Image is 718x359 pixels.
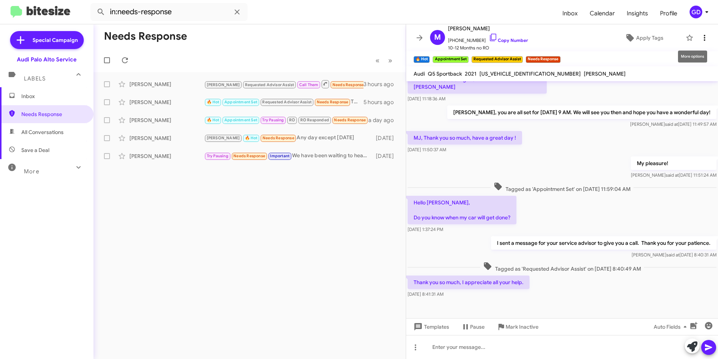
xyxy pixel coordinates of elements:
span: [PERSON_NAME] [DATE] 11:51:24 AM [631,172,717,178]
div: GD [690,6,702,18]
span: Needs Response [21,110,85,118]
div: Hello MJ- wanted to check back on this. Thanks [204,79,363,89]
input: Search [90,3,248,21]
span: Tagged as 'Requested Advisor Assist' on [DATE] 8:40:49 AM [480,262,644,273]
div: 5 hours ago [363,98,400,106]
a: Calendar [584,3,621,24]
div: 3 hours ago [363,80,400,88]
span: Call Them [299,82,319,87]
span: 2021 [465,70,476,77]
span: [DATE] 11:50:37 AM [408,147,446,152]
span: [PERSON_NAME] [DATE] 8:40:31 AM [632,252,717,258]
h1: Needs Response [104,30,187,42]
span: Requested Advisor Assist [245,82,294,87]
div: [PERSON_NAME] [129,152,204,160]
span: Needs Response [334,118,366,122]
a: Inbox [556,3,584,24]
button: Auto Fields [648,320,696,334]
button: Pause [455,320,491,334]
span: [PERSON_NAME] [207,136,240,140]
span: Labels [24,75,46,82]
p: Hello [PERSON_NAME], Do you know when my car will get done? [408,196,516,224]
span: Try Pausing [207,153,228,158]
p: MJ, Thank you so much, have a great day ! [408,131,522,144]
a: Special Campaign [10,31,84,49]
span: Appointment Set [224,100,257,104]
span: All Conversations [21,128,64,136]
span: 🔥 Hot [207,118,220,122]
span: Special Campaign [33,36,78,44]
div: a day ago [368,116,400,124]
div: More options [678,51,707,63]
a: Insights [621,3,654,24]
span: said at [666,172,679,178]
span: [PERSON_NAME] [DATE] 11:49:57 AM [630,121,717,127]
span: said at [666,252,679,258]
span: Auto Fields [654,320,690,334]
div: [PERSON_NAME] [129,116,204,124]
button: Templates [406,320,455,334]
span: 🔥 Hot [245,136,258,140]
button: Apply Tags [605,31,682,45]
span: Pause [470,320,485,334]
small: Requested Advisor Assist [472,56,523,63]
span: 🔥 Hot [207,100,220,104]
span: Templates [412,320,449,334]
button: Next [384,53,397,68]
button: Mark Inactive [491,320,544,334]
span: RO [289,118,295,122]
div: Audi Palo Alto Service [17,56,77,63]
small: 🔥 Hot [414,56,430,63]
span: Needs Response [332,82,364,87]
span: Try Pausing [262,118,284,122]
span: Mark Inactive [506,320,538,334]
span: Needs Response [233,153,265,158]
span: Inbox [21,92,85,100]
div: [PERSON_NAME] [129,134,204,142]
span: Needs Response [317,100,349,104]
span: Q5 Sportback [428,70,462,77]
div: Thank you so much, I appreciate all your help. [204,98,363,106]
p: [PERSON_NAME], you are all set for [DATE] 9 AM. We will see you then and hope you have a wonderfu... [447,106,717,119]
a: Profile [654,3,683,24]
div: [PERSON_NAME] [129,98,204,106]
span: » [388,56,392,65]
span: Audi [414,70,425,77]
span: [DATE] 8:41:31 AM [408,291,444,297]
span: [PERSON_NAME] [207,82,240,87]
p: I sent a message for your service advisor to give you a call. Thank you for your patience. [491,236,717,250]
span: [DATE] 11:18:36 AM [408,96,445,101]
span: [PERSON_NAME] [448,24,528,33]
span: Appointment Set [224,118,257,122]
div: Any day except [DATE] [204,134,372,142]
p: Thank you so much, I appreciate all your help. [408,276,530,289]
span: [DATE] 1:37:24 PM [408,226,443,232]
span: M [434,31,441,43]
span: Requested Advisor Assist [262,100,312,104]
button: GD [683,6,710,18]
small: Appointment Set [433,56,468,63]
div: [DATE] [372,134,400,142]
span: RO Responded [300,118,329,122]
span: [US_VEHICLE_IDENTIFICATION_NUMBER] [479,70,581,77]
span: More [24,168,39,175]
div: [PERSON_NAME] [129,80,204,88]
span: [PERSON_NAME] [584,70,626,77]
a: Copy Number [489,37,528,43]
span: « [375,56,380,65]
div: MJ, can you have someone pick me up at 3:50pm [DATE] to get my car? [STREET_ADDRESS][PERSON_NAME] [204,116,368,124]
span: 10-12 Months no RO [448,44,528,52]
span: said at [665,121,678,127]
div: [DATE] [372,152,400,160]
span: Needs Response [263,136,294,140]
p: My pleasure! [631,156,717,170]
nav: Page navigation example [371,53,397,68]
span: [PHONE_NUMBER] [448,33,528,44]
span: Save a Deal [21,146,49,154]
small: Needs Response [526,56,560,63]
span: Tagged as 'Appointment Set' on [DATE] 11:59:04 AM [491,182,633,193]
